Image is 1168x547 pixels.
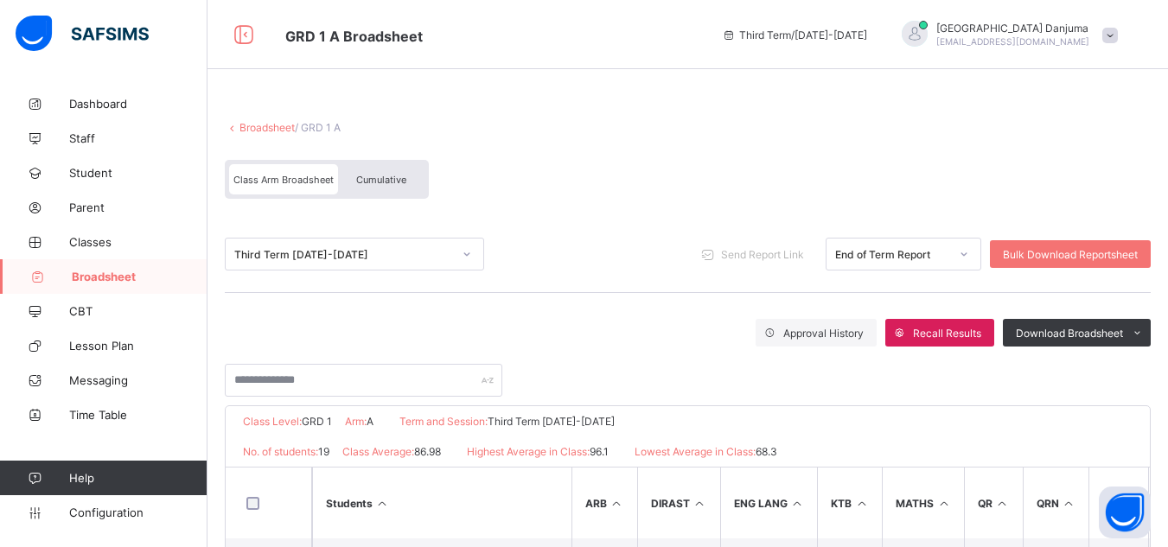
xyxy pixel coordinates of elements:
th: Sci [1088,467,1148,538]
span: Classes [69,235,207,249]
span: Dashboard [69,97,207,111]
span: Class Average: [342,445,414,458]
th: ENG LANG [720,467,818,538]
span: session/term information [722,29,867,41]
span: Cumulative [356,174,406,186]
span: Broadsheet [72,270,207,283]
div: End of Term Report [835,248,949,261]
span: Configuration [69,506,207,519]
span: Class Level: [243,415,302,428]
span: / GRD 1 A [295,121,341,134]
span: Student [69,166,207,180]
span: No. of students: [243,445,318,458]
span: 19 [318,445,329,458]
span: Help [69,471,207,485]
span: Messaging [69,373,207,387]
span: Term and Session: [399,415,488,428]
span: 96.1 [590,445,609,458]
th: ARB [571,467,637,538]
i: Sort in Ascending Order [610,497,624,510]
span: 86.98 [414,445,441,458]
th: KTB [817,467,882,538]
span: Class Arm Broadsheet [233,174,334,186]
span: CBT [69,304,207,318]
th: QRN [1023,467,1089,538]
span: Staff [69,131,207,145]
span: Class Arm Broadsheet [285,28,423,45]
th: Students [312,467,571,538]
span: Approval History [783,327,864,340]
span: Lowest Average in Class: [635,445,756,458]
div: IranyangDanjuma [884,21,1127,49]
i: Sort Ascending [375,497,390,510]
img: safsims [16,16,149,52]
span: Arm: [345,415,367,428]
span: Send Report Link [721,248,804,261]
th: MATHS [882,467,964,538]
i: Sort in Ascending Order [790,497,805,510]
span: [EMAIL_ADDRESS][DOMAIN_NAME] [936,36,1089,47]
span: Recall Results [913,327,981,340]
span: A [367,415,373,428]
span: Parent [69,200,207,214]
span: Download Broadsheet [1016,327,1123,340]
a: Broadsheet [239,121,295,134]
i: Sort in Ascending Order [936,497,951,510]
i: Sort in Ascending Order [1062,497,1076,510]
i: Sort in Ascending Order [995,497,1010,510]
th: QR [964,467,1023,538]
span: Time Table [69,408,207,422]
span: Third Term [DATE]-[DATE] [488,415,615,428]
span: 68.3 [756,445,777,458]
th: DIRAST [637,467,720,538]
span: Bulk Download Reportsheet [1003,248,1138,261]
i: Sort in Ascending Order [854,497,869,510]
span: Lesson Plan [69,339,207,353]
span: GRD 1 [302,415,332,428]
i: Sort in Ascending Order [693,497,707,510]
span: Highest Average in Class: [467,445,590,458]
div: Third Term [DATE]-[DATE] [234,248,452,261]
span: [GEOGRAPHIC_DATA] Danjuma [936,22,1089,35]
button: Open asap [1099,487,1151,538]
